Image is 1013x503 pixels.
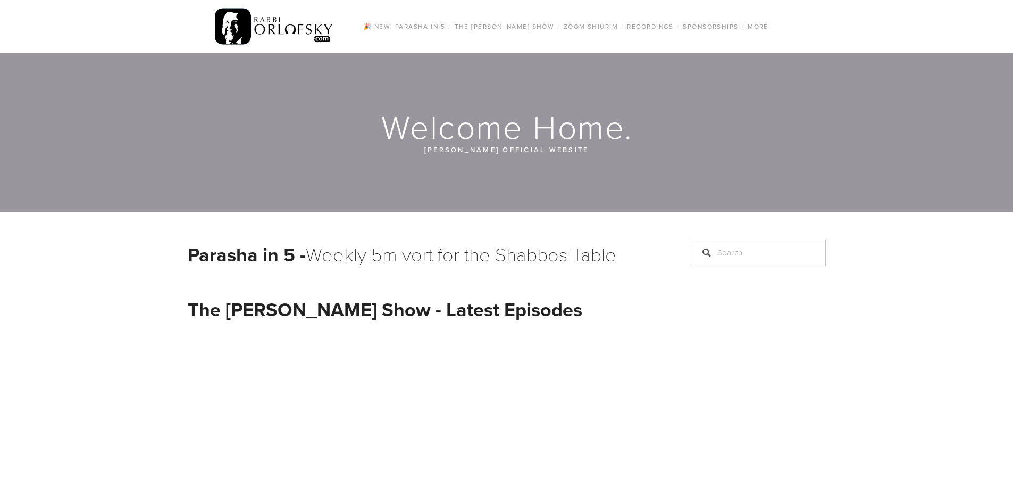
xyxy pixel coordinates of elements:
[448,22,451,31] span: /
[693,240,826,266] input: Search
[451,20,558,34] a: The [PERSON_NAME] Show
[742,22,744,31] span: /
[360,20,448,34] a: 🎉 NEW! Parasha in 5
[744,20,772,34] a: More
[188,110,827,144] h1: Welcome Home.
[560,20,621,34] a: Zoom Shiurim
[188,240,666,269] h1: Weekly 5m vort for the Shabbos Table
[557,22,560,31] span: /
[188,241,306,268] strong: Parasha in 5 -
[677,22,680,31] span: /
[215,6,333,47] img: RabbiOrlofsky.com
[624,20,676,34] a: Recordings
[621,22,624,31] span: /
[680,20,741,34] a: Sponsorships
[252,144,762,155] p: [PERSON_NAME] official website
[188,295,582,323] strong: The [PERSON_NAME] Show - Latest Episodes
